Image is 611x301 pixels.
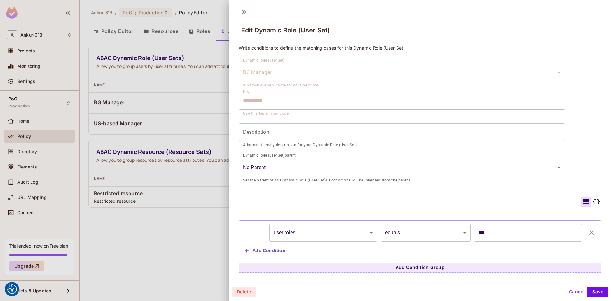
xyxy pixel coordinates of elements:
button: Add Condition Group [239,263,601,273]
p: A human-friendly description for your Dynamic Role (User Set) [243,142,561,148]
span: Edit Dynamic Role (User Set) [241,26,330,34]
div: user.roles [269,224,377,242]
p: a human-friendly name for your resource [243,82,561,89]
img: Revisit consent button [7,284,17,294]
button: Save [587,287,608,297]
div: Without label [239,159,565,176]
div: equals [381,224,471,242]
p: Write conditions to define the matching cases for this Dynamic Role (User Set) [239,45,601,51]
button: Delete [232,287,256,297]
p: Set the parent of this Dynamic Role (User Set) all conditions will be inherited from the parent [243,177,561,184]
label: Dynamic Role (User Set) [243,58,285,63]
label: Key [243,89,249,94]
button: Add Condition [242,246,288,256]
button: Cancel [566,287,587,297]
p: Use this key in your code. [243,111,561,117]
button: Consent Preferences [7,284,17,294]
label: Dynamic Role (User Set) parent [243,153,296,158]
div: Without label [239,64,565,81]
